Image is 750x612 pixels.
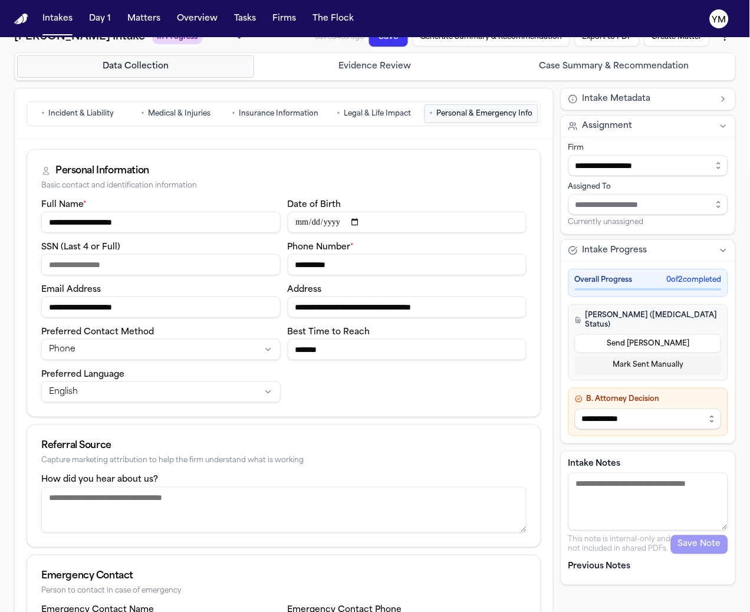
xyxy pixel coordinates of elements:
label: Intake Notes [568,459,728,470]
input: Select firm [568,155,728,176]
input: Email address [41,297,281,318]
button: Go to Evidence Review step [256,55,494,78]
button: Mark Sent Manually [575,356,722,374]
div: Person to contact in case of emergency [41,587,527,596]
input: SSN [41,254,281,275]
input: Address [288,297,527,318]
div: Capture marketing attribution to help the firm understand what is working [41,457,527,466]
button: Day 1 [84,8,116,29]
nav: Intake steps [17,55,733,78]
button: Intake Metadata [561,88,735,110]
label: Preferred Contact Method [41,328,154,337]
label: Date of Birth [288,200,341,209]
span: Personal & Emergency Info [437,109,533,119]
span: Insurance Information [239,109,318,119]
label: Full Name [41,200,87,209]
span: • [41,108,45,120]
div: Emergency Contact [41,570,527,584]
input: Best time to reach [288,339,527,360]
input: Full name [41,212,281,233]
span: Assignment [583,120,633,132]
button: Go to Case Summary & Recommendation step [496,55,733,78]
button: Assignment [561,116,735,137]
button: Go to Data Collection step [17,55,254,78]
span: Currently unassigned [568,218,644,227]
input: Assign to staff member [568,194,728,215]
span: • [232,108,235,120]
textarea: Intake notes [568,473,728,531]
button: Go to Insurance Information [226,104,324,123]
label: Preferred Language [41,370,124,379]
span: • [430,108,433,120]
div: Referral Source [41,439,527,453]
img: Finch Logo [14,14,28,25]
button: Intakes [38,8,77,29]
span: In Progress [152,31,203,44]
button: Send [PERSON_NAME] [575,334,722,353]
span: Intake Metadata [583,93,651,105]
div: Basic contact and identification information [41,182,527,190]
a: Home [14,14,28,25]
p: Previous Notes [568,561,728,573]
div: Personal Information [55,164,149,178]
span: • [337,108,341,120]
button: Matters [123,8,165,29]
label: Best Time to Reach [288,328,370,337]
button: Go to Medical & Injuries [128,104,224,123]
div: Assigned To [568,182,728,192]
label: Address [288,285,322,294]
button: Intake Progress [561,240,735,261]
button: Firms [268,8,301,29]
label: Email Address [41,285,101,294]
span: Intake Progress [583,245,647,256]
button: Tasks [229,8,261,29]
button: Go to Legal & Life Impact [326,104,422,123]
button: Go to Incident & Liability [29,104,126,123]
button: Overview [172,8,222,29]
h4: B. Attorney Decision [575,394,722,404]
button: Go to Personal & Emergency Info [425,104,538,123]
span: Overall Progress [575,275,633,285]
span: Incident & Liability [48,109,114,119]
input: Date of birth [288,212,527,233]
input: Phone number [288,254,527,275]
div: Firm [568,143,728,153]
span: 0 of 2 completed [667,275,722,285]
button: The Flock [308,8,358,29]
label: Phone Number [288,243,354,252]
h4: [PERSON_NAME] ([MEDICAL_DATA] Status) [575,311,722,330]
label: How did you hear about us? [41,476,158,485]
span: Medical & Injuries [149,109,211,119]
span: Legal & Life Impact [344,109,412,119]
label: SSN (Last 4 or Full) [41,243,120,252]
p: This note is internal-only and not included in shared PDFs. [568,535,671,554]
span: • [142,108,145,120]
